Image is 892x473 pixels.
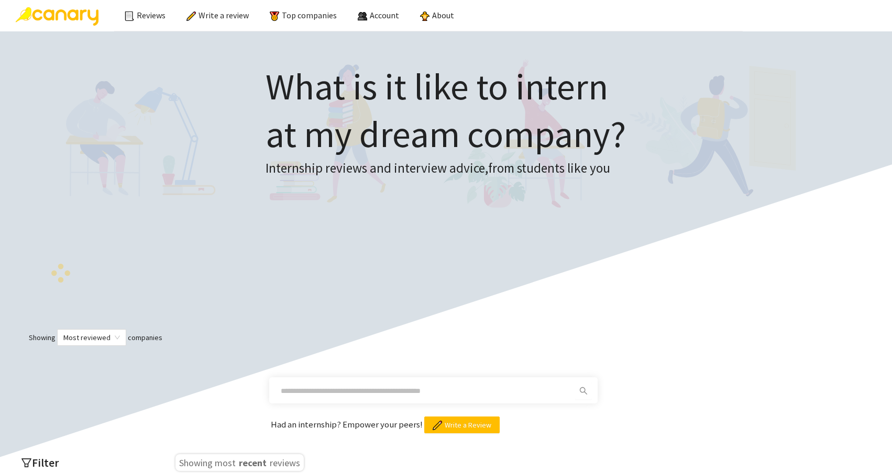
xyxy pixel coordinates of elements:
span: Most reviewed [63,330,120,345]
button: search [575,382,592,399]
span: Had an internship? Empower your peers! [271,419,424,430]
img: Canary Logo [16,7,98,26]
img: pencil.png [433,421,442,430]
h3: Showing most reviews [175,454,304,471]
span: filter [21,457,32,468]
span: Write a Review [445,419,491,431]
span: at my dream company? [266,111,626,157]
span: Account [370,10,399,20]
h1: What is it like to intern [266,63,626,158]
h3: Internship reviews and interview advice, from students like you [266,158,626,179]
h2: Filter [21,454,157,471]
a: Write a review [186,10,249,20]
span: search [576,387,591,395]
div: Showing companies [10,329,882,346]
a: Reviews [125,10,166,20]
a: About [420,10,454,20]
a: Top companies [270,10,337,20]
span: recent [238,455,268,468]
button: Write a Review [424,416,500,433]
img: people.png [358,12,367,21]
